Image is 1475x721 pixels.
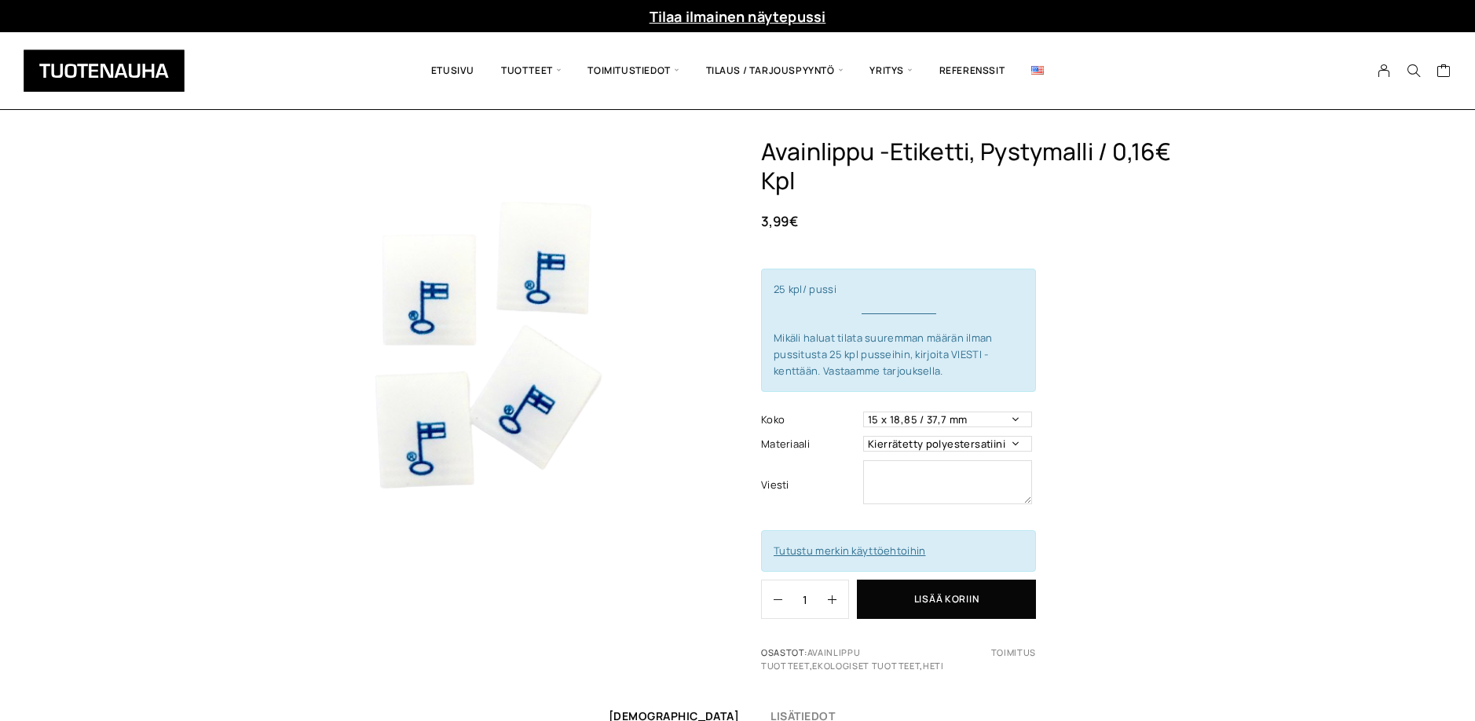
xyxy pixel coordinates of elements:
a: Etusivu [418,44,488,97]
img: 0d427e72-387d-4a2e-bc6e-c1aab1917cf5 [278,137,694,554]
label: Materiaali [761,436,859,452]
label: Koko [761,412,859,428]
a: Referenssit [926,44,1019,97]
bdi: 3,99 [761,212,798,230]
img: English [1031,66,1044,75]
h1: Avainlippu -etiketti, pystymalli / 0,16€ Kpl [761,137,1197,196]
span: Tuotteet [488,44,574,97]
label: Viesti [761,477,859,493]
img: Tuotenauha Oy [24,49,185,92]
a: Ekologiset tuotteet [812,660,920,672]
a: Tilaa ilmainen näytepussi [650,7,826,26]
span: Yritys [856,44,925,97]
a: My Account [1369,64,1400,78]
a: Cart [1437,63,1451,82]
button: Search [1399,64,1429,78]
span: Osastot: , , [761,646,1197,672]
span: Tilaus / Tarjouspyyntö [693,44,857,97]
input: Määrä [782,580,828,618]
span: 25 kpl/ pussi Mikäli haluat tilata suuremman määrän ilman pussitusta 25 kpl pusseihin, kirjoita V... [774,282,1023,378]
span: Toimitustiedot [574,44,692,97]
span: € [789,212,798,230]
a: Tutustu merkin käyttöehtoihin [774,543,925,558]
a: Avainlippu tuotteet [761,646,860,672]
a: Heti toimitus [923,646,1036,672]
button: Lisää koriin [857,580,1036,619]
